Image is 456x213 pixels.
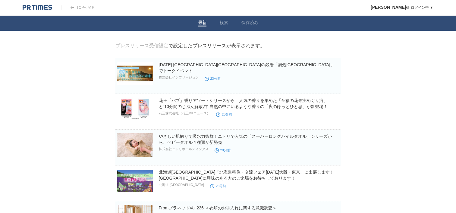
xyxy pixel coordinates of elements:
[117,62,153,85] img: 9月29日 大阪市阿倍野区の銭湯「湯処あべの橋」でトークイベント
[159,62,335,73] a: [DATE] [GEOGRAPHIC_DATA][GEOGRAPHIC_DATA]の銭湯「湯処[GEOGRAPHIC_DATA]」でトークイベント
[205,77,221,80] time: 23分前
[159,205,277,210] a: FromプラネットVol.236 ＜衣類のお手入れに関する意識調査＞
[159,183,204,187] p: 北海道 [GEOGRAPHIC_DATA]
[117,133,153,157] img: やさしい肌触りで吸水力抜群！ニトリで人気の「スーパーロングパイルタオル」シリーズから、ベビータオル４種類が新発売
[159,111,210,116] p: 花王株式会社（花王MKニュース）
[61,5,95,10] a: TOPへ戻る
[371,5,406,10] span: [PERSON_NAME]
[159,134,332,145] a: やさしい肌触りで吸水力抜群！ニトリで人気の「スーパーロングパイルタオル」シリーズから、ベビータオル４種類が新発売
[159,147,209,151] p: 株式会社ニトリホールディングス
[210,184,226,188] time: 28分前
[159,98,328,109] a: 花王「バブ」香りアソートシリーズから、人気の香りを集めた「至福の花果実めぐり浴」と“10分間のじぶん解放浴” 自然の中にいるような香りの「夜のほっとひと息」が新登場！
[241,20,258,26] a: 保存済み
[215,148,231,152] time: 28分前
[216,113,232,116] time: 28分前
[117,97,153,121] img: 花王「バブ」香りアソートシリーズから、人気の香りを集めた「至福の花果実めぐり浴」と“10分間のじぶん解放浴” 自然の中にいるような香りの「夜のほっとひと息」が新登場！
[159,75,199,80] p: 株式会社インプリージョン
[71,6,74,9] img: arrow.png
[115,43,168,48] a: プレスリリース受信設定
[159,170,334,181] a: 北海道[GEOGRAPHIC_DATA]「北海道移住・交流フェア[DATE]大阪・東京」に出展します！[GEOGRAPHIC_DATA]に興味のある方のご来場をお待ちしております！
[115,43,265,49] div: で設定したプレスリリースが表示されます。
[198,20,206,26] a: 最新
[371,5,433,10] a: [PERSON_NAME]様 ログイン中 ▼
[220,20,228,26] a: 検索
[117,169,153,193] img: 北海道富良野市「北海道移住・交流フェア2025大阪・東京」に出展します！富良野市に興味のある方のご来場をお待ちしております！
[23,5,52,11] img: logo.png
